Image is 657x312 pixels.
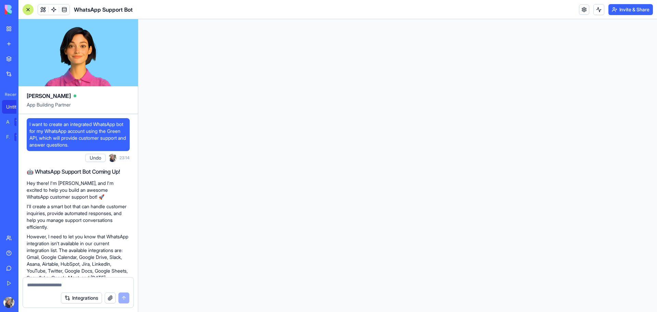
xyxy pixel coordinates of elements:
[14,133,25,141] div: TRY
[608,4,653,15] button: Invite & Share
[2,100,29,114] a: Untitled App
[2,115,29,129] a: AI Logo GeneratorTRY
[6,103,25,110] div: Untitled App
[29,121,127,148] span: I want to create an integrated WhatsApp bot for my WhatsApp account using the Green API, which wi...
[2,92,16,97] span: Recent
[138,19,657,312] iframe: To enrich screen reader interactions, please activate Accessibility in Grammarly extension settings
[6,134,10,140] div: Feedback Form
[74,5,133,14] span: WhatsApp Support Bot
[108,154,117,162] img: ACg8ocKD21XnNZK0qAA3P1z3go0WUZUKtulSgf1hm7e8YCwcjKHDukRE=s96-c
[119,155,130,161] span: 23:14
[2,130,29,144] a: Feedback FormTRY
[3,297,14,308] img: ACg8ocKD21XnNZK0qAA3P1z3go0WUZUKtulSgf1hm7e8YCwcjKHDukRE=s96-c
[14,118,25,126] div: TRY
[6,118,10,125] div: AI Logo Generator
[27,167,130,176] h2: 🤖 WhatsApp Support Bot Coming Up!
[27,233,130,288] p: However, I need to let you know that WhatsApp integration isn't available in our current integrat...
[27,203,130,230] p: I'll create a smart bot that can handle customer inquiries, provide automated responses, and help...
[27,180,130,200] p: Hey there! I'm [PERSON_NAME], and I'm excited to help you build an awesome WhatsApp customer supp...
[27,101,130,114] span: App Building Partner
[5,5,47,14] img: logo
[85,154,106,162] button: Undo
[61,292,102,303] button: Integrations
[27,92,71,100] span: [PERSON_NAME]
